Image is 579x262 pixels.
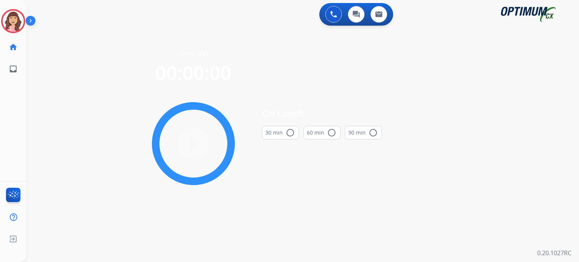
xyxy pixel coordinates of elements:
mat-icon: radio_button_unchecked [369,128,378,137]
p: 0.20.1027RC [537,248,571,257]
mat-icon: radio_button_unchecked [327,128,336,137]
mat-icon: inbox [9,64,18,74]
span: 00:00:00 [155,60,231,86]
button: 90 min [345,126,382,139]
img: avatar [3,11,24,32]
span: Time left [178,48,209,59]
mat-icon: home [9,43,18,52]
button: 60 min [303,126,340,139]
button: 30 min [262,126,299,139]
span: On Lunch [262,106,382,120]
mat-icon: radio_button_unchecked [286,128,295,137]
